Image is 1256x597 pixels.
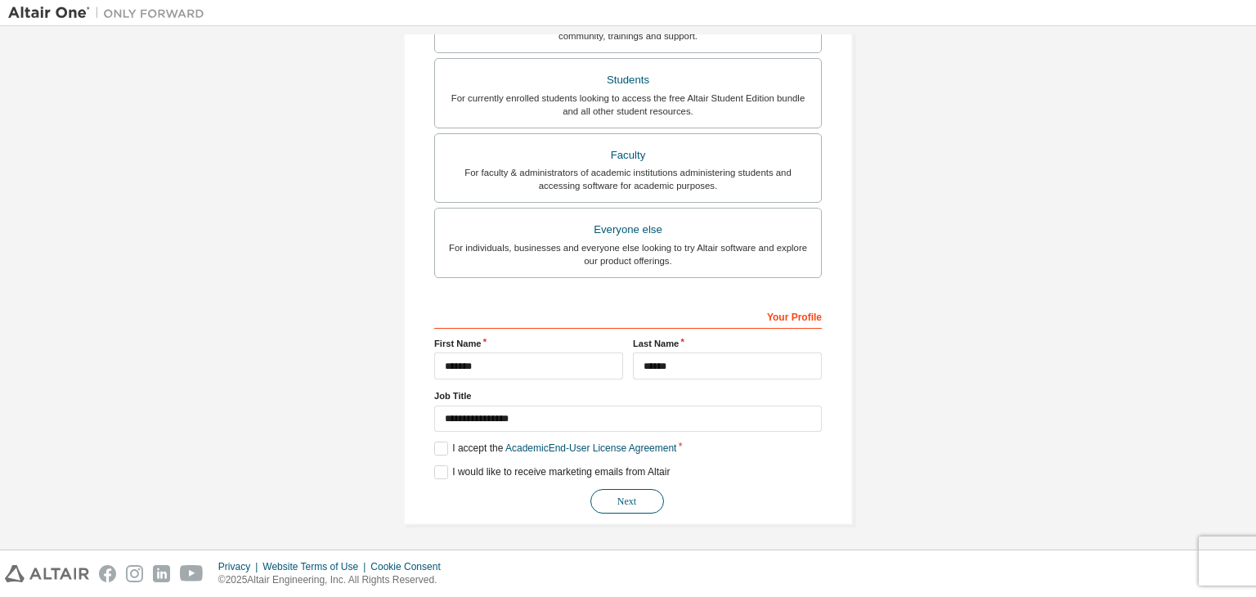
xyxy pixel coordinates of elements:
label: Last Name [633,337,822,350]
button: Next [590,489,664,514]
label: I would like to receive marketing emails from Altair [434,465,670,479]
a: Academic End-User License Agreement [505,442,676,454]
img: youtube.svg [180,565,204,582]
img: Altair One [8,5,213,21]
div: For currently enrolled students looking to access the free Altair Student Edition bundle and all ... [445,92,811,118]
div: Faculty [445,144,811,167]
label: First Name [434,337,623,350]
div: Cookie Consent [370,560,450,573]
img: linkedin.svg [153,565,170,582]
div: For faculty & administrators of academic institutions administering students and accessing softwa... [445,166,811,192]
div: For individuals, businesses and everyone else looking to try Altair software and explore our prod... [445,241,811,267]
div: Students [445,69,811,92]
div: Privacy [218,560,262,573]
label: Job Title [434,389,822,402]
label: I accept the [434,442,676,456]
p: © 2025 Altair Engineering, Inc. All Rights Reserved. [218,573,451,587]
img: altair_logo.svg [5,565,89,582]
img: instagram.svg [126,565,143,582]
div: Everyone else [445,218,811,241]
img: facebook.svg [99,565,116,582]
div: Website Terms of Use [262,560,370,573]
div: Your Profile [434,303,822,329]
